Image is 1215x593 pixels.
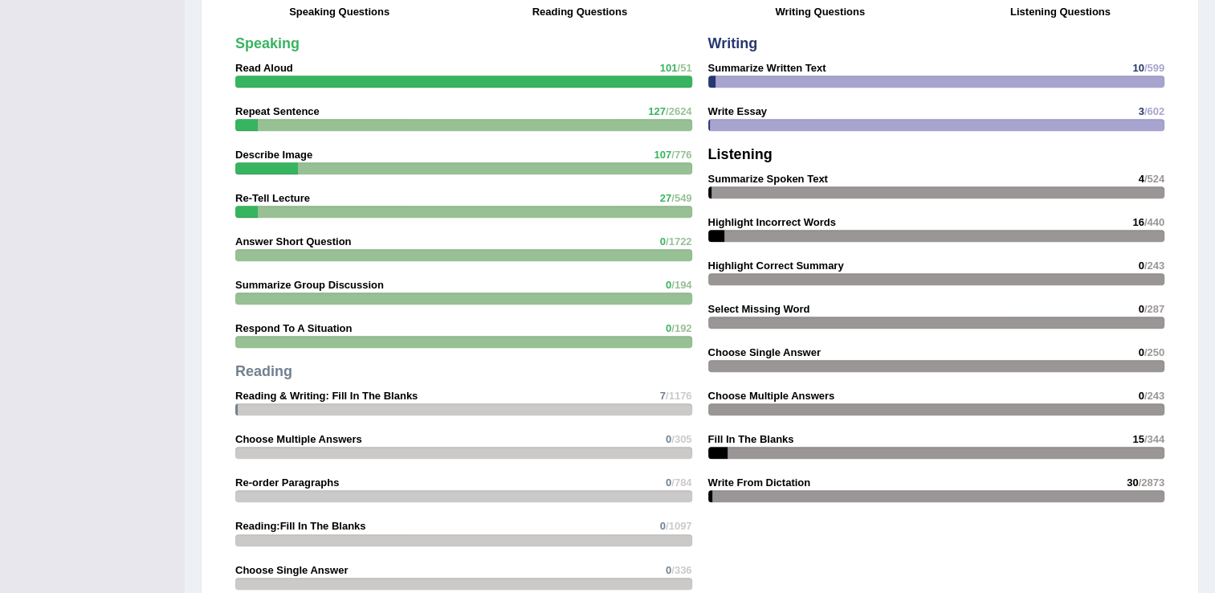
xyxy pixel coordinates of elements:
span: /344 [1144,433,1164,445]
strong: Summarize Spoken Text [708,173,828,185]
span: 0 [660,520,666,532]
span: 0 [666,433,671,445]
span: 7 [660,390,666,402]
span: 0 [660,235,666,247]
strong: Summarize Written Text [708,62,826,74]
strong: Summarize Group Discussion [235,279,384,291]
strong: Reading:Fill In The Blanks [235,520,366,532]
span: 30 [1127,476,1138,489]
strong: Writing [708,35,758,51]
strong: Respond To A Situation [235,322,352,334]
strong: Re-Tell Lecture [235,192,310,204]
span: /51 [677,62,691,74]
strong: Choose Single Answer [708,346,821,358]
span: /243 [1144,390,1164,402]
span: 0 [1138,303,1144,315]
span: 0 [666,322,671,334]
strong: Write From Dictation [708,476,811,489]
span: /243 [1144,260,1164,272]
strong: Read Aloud [235,62,293,74]
span: 0 [666,476,671,489]
strong: Repeat Sentence [235,105,320,117]
span: /2624 [666,105,692,117]
strong: Re-order Paragraphs [235,476,339,489]
span: 101 [660,62,678,74]
strong: Reading & Writing: Fill In The Blanks [235,390,418,402]
span: /602 [1144,105,1164,117]
span: /336 [671,564,691,576]
label: Writing Questions [775,4,865,19]
span: 0 [1138,346,1144,358]
strong: Choose Multiple Answers [235,433,362,445]
span: /599 [1144,62,1164,74]
span: /250 [1144,346,1164,358]
span: /2873 [1138,476,1164,489]
span: 4 [1138,173,1144,185]
span: /524 [1144,173,1164,185]
span: 107 [654,149,671,161]
span: 15 [1132,433,1144,445]
label: Reading Questions [532,4,627,19]
strong: Choose Multiple Answers [708,390,835,402]
span: 10 [1132,62,1144,74]
span: 127 [648,105,666,117]
span: /440 [1144,216,1164,228]
span: 3 [1138,105,1144,117]
span: 0 [1138,260,1144,272]
span: /192 [671,322,691,334]
strong: Select Missing Word [708,303,810,315]
span: /1097 [666,520,692,532]
span: 0 [1138,390,1144,402]
label: Listening Questions [1010,4,1111,19]
strong: Highlight Incorrect Words [708,216,836,228]
span: /305 [671,433,691,445]
span: /287 [1144,303,1164,315]
strong: Highlight Correct Summary [708,260,844,272]
span: /549 [671,192,691,204]
strong: Fill In The Blanks [708,433,794,445]
span: /194 [671,279,691,291]
strong: Speaking [235,35,300,51]
span: 16 [1132,216,1144,228]
strong: Write Essay [708,105,767,117]
strong: Describe Image [235,149,312,161]
span: 0 [666,564,671,576]
strong: Listening [708,146,773,162]
strong: Answer Short Question [235,235,351,247]
strong: Choose Single Answer [235,564,348,576]
span: /776 [671,149,691,161]
span: /1722 [666,235,692,247]
span: /784 [671,476,691,489]
strong: Reading [235,363,292,379]
span: /1176 [666,390,692,402]
span: 27 [660,192,671,204]
label: Speaking Questions [289,4,389,19]
span: 0 [666,279,671,291]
